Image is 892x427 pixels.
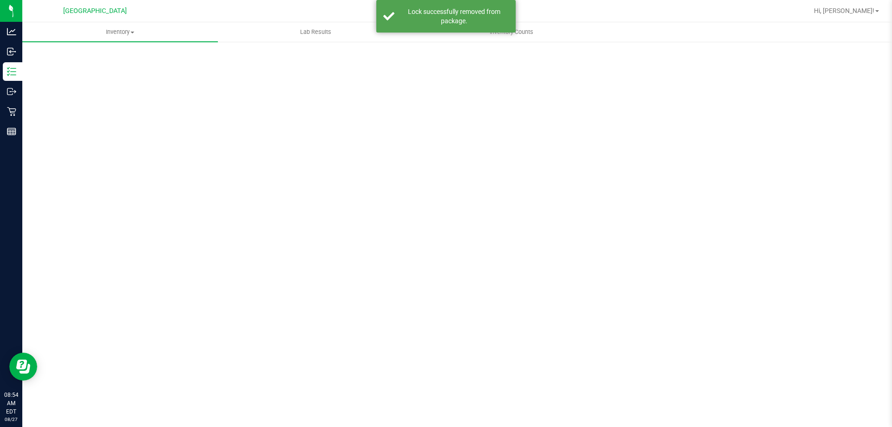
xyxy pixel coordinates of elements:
[7,127,16,136] inline-svg: Reports
[7,47,16,56] inline-svg: Inbound
[218,22,413,42] a: Lab Results
[7,107,16,116] inline-svg: Retail
[814,7,874,14] span: Hi, [PERSON_NAME]!
[7,27,16,36] inline-svg: Analytics
[9,353,37,381] iframe: Resource center
[288,28,344,36] span: Lab Results
[4,416,18,423] p: 08/27
[7,67,16,76] inline-svg: Inventory
[4,391,18,416] p: 08:54 AM EDT
[63,7,127,15] span: [GEOGRAPHIC_DATA]
[7,87,16,96] inline-svg: Outbound
[22,28,218,36] span: Inventory
[400,7,509,26] div: Lock successfully removed from package.
[22,22,218,42] a: Inventory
